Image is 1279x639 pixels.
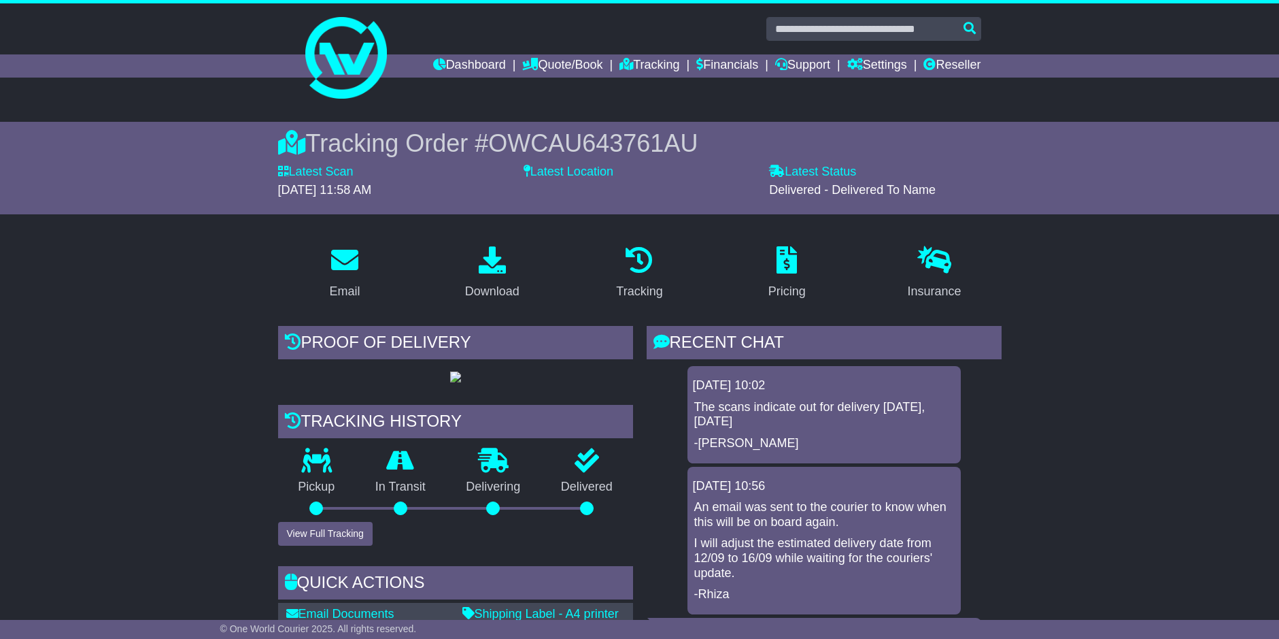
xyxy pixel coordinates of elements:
[693,479,955,494] div: [DATE] 10:56
[278,326,633,363] div: Proof of Delivery
[694,587,954,602] p: -Rhiza
[694,500,954,529] p: An email was sent to the courier to know when this will be on board again.
[278,165,354,180] label: Latest Scan
[524,165,613,180] label: Latest Location
[488,129,698,157] span: OWCAU643761AU
[694,400,954,429] p: The scans indicate out for delivery [DATE], [DATE]
[541,480,633,495] p: Delivered
[647,326,1002,363] div: RECENT CHAT
[320,242,369,306] a: Email
[769,165,856,180] label: Latest Status
[278,566,633,603] div: Quick Actions
[278,480,356,495] p: Pickup
[433,54,506,78] a: Dashboard
[847,54,907,78] a: Settings
[465,282,519,301] div: Download
[278,183,372,197] span: [DATE] 11:58 AM
[694,536,954,580] p: I will adjust the estimated delivery date from 12/09 to 16/09 while waiting for the couriers' upd...
[456,242,528,306] a: Download
[760,242,815,306] a: Pricing
[522,54,602,78] a: Quote/Book
[329,282,360,301] div: Email
[278,522,373,546] button: View Full Tracking
[899,242,970,306] a: Insurance
[908,282,961,301] div: Insurance
[616,282,662,301] div: Tracking
[696,54,758,78] a: Financials
[923,54,980,78] a: Reseller
[446,480,541,495] p: Delivering
[450,372,461,382] img: GetPodImage
[462,607,619,621] a: Shipping Label - A4 printer
[768,282,806,301] div: Pricing
[286,607,394,621] a: Email Documents
[619,54,679,78] a: Tracking
[278,129,1002,158] div: Tracking Order #
[220,623,417,634] span: © One World Courier 2025. All rights reserved.
[694,436,954,451] p: -[PERSON_NAME]
[775,54,830,78] a: Support
[693,378,955,393] div: [DATE] 10:02
[278,405,633,442] div: Tracking history
[355,480,446,495] p: In Transit
[769,183,936,197] span: Delivered - Delivered To Name
[607,242,671,306] a: Tracking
